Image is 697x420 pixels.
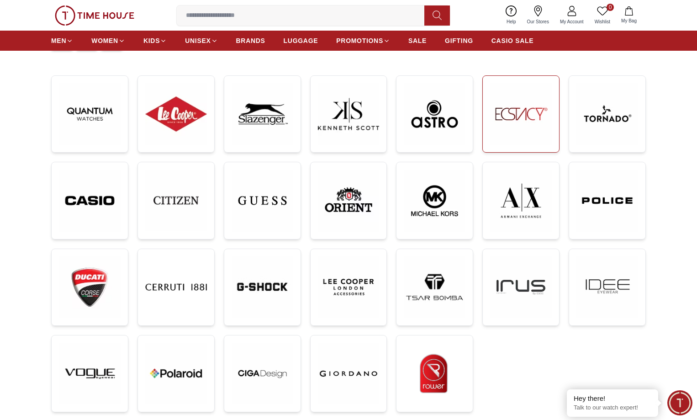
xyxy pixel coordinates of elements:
[576,256,638,318] img: ...
[145,256,207,318] img: ...
[576,170,638,232] img: ...
[145,83,207,145] img: ...
[574,394,651,403] div: Hey there!
[318,343,380,404] img: ...
[574,404,651,412] p: Talk to our watch expert!
[143,36,160,45] span: KIDS
[404,83,465,145] img: ...
[232,170,293,232] img: ...
[91,36,118,45] span: WOMEN
[185,32,217,49] a: UNISEX
[91,32,125,49] a: WOMEN
[59,83,121,145] img: ...
[284,36,318,45] span: LUGGAGE
[503,18,520,25] span: Help
[318,83,380,145] img: ...
[59,170,121,232] img: ...
[607,4,614,11] span: 0
[336,32,390,49] a: PROMOTIONS
[145,170,207,231] img: ...
[55,5,134,26] img: ...
[145,343,207,404] img: ...
[404,170,465,232] img: ...
[667,390,692,415] div: Chat Widget
[445,32,473,49] a: GIFTING
[591,18,614,25] span: Wishlist
[318,256,380,318] img: ...
[589,4,616,27] a: 0Wishlist
[59,343,121,404] img: ...
[576,83,638,145] img: ...
[59,256,121,319] img: ...
[143,32,167,49] a: KIDS
[490,256,552,318] img: ...
[284,32,318,49] a: LUGGAGE
[490,170,552,232] img: ...
[336,36,383,45] span: PROMOTIONS
[618,17,640,24] span: My Bag
[236,32,265,49] a: BRANDS
[232,83,293,145] img: ...
[491,36,534,45] span: CASIO SALE
[445,36,473,45] span: GIFTING
[408,36,427,45] span: SALE
[232,343,293,404] img: ...
[523,18,553,25] span: Our Stores
[404,256,465,318] img: ...
[51,36,66,45] span: MEN
[556,18,587,25] span: My Account
[232,256,293,318] img: ...
[408,32,427,49] a: SALE
[522,4,554,27] a: Our Stores
[616,5,642,26] button: My Bag
[404,343,465,404] img: ...
[491,32,534,49] a: CASIO SALE
[51,32,73,49] a: MEN
[490,83,552,145] img: ...
[318,170,380,232] img: ...
[501,4,522,27] a: Help
[236,36,265,45] span: BRANDS
[185,36,211,45] span: UNISEX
